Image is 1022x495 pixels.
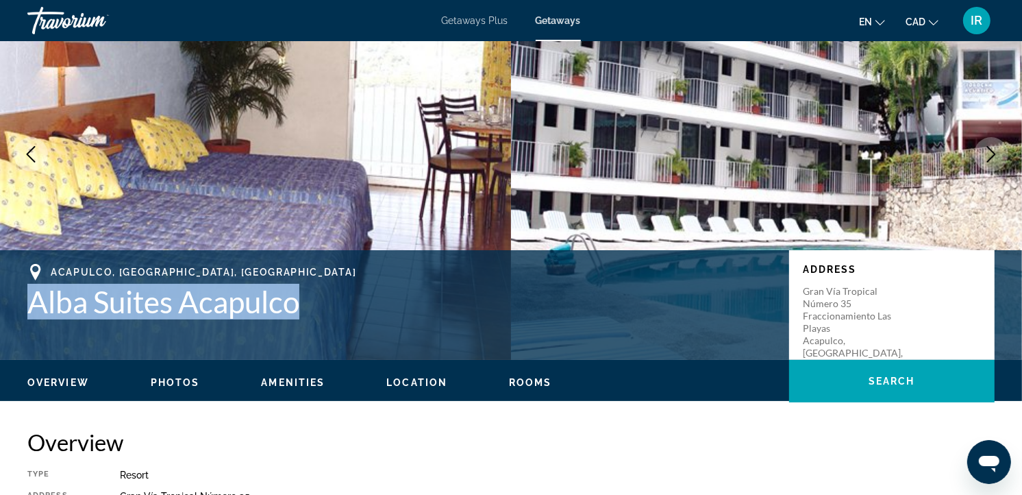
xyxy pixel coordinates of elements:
h1: Alba Suites Acapulco [27,284,775,319]
button: Photos [151,376,200,389]
span: IR [971,14,983,27]
button: Location [386,376,447,389]
span: CAD [906,16,925,27]
span: Acapulco, [GEOGRAPHIC_DATA], [GEOGRAPHIC_DATA] [51,267,356,278]
span: Location [386,377,447,388]
p: Address [803,264,981,275]
button: Search [789,360,995,402]
button: Change currency [906,12,938,32]
a: Getaways [536,15,581,26]
h2: Overview [27,428,995,456]
button: Rooms [509,376,552,389]
span: Search [869,376,915,387]
iframe: Button to launch messaging window [967,440,1011,484]
a: Travorium [27,3,164,38]
span: Rooms [509,377,552,388]
span: Amenities [261,377,325,388]
p: Gran Vía Tropical Número 35 Fraccionamiento Las Playas Acapulco, [GEOGRAPHIC_DATA], [GEOGRAPHIC_D... [803,285,912,372]
span: en [859,16,872,27]
button: Next image [974,137,1008,171]
button: Overview [27,376,89,389]
button: User Menu [959,6,995,35]
button: Amenities [261,376,325,389]
div: Type [27,470,86,481]
div: Resort [120,470,995,481]
button: Change language [859,12,885,32]
a: Getaways Plus [442,15,508,26]
span: Photos [151,377,200,388]
button: Previous image [14,137,48,171]
span: Overview [27,377,89,388]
